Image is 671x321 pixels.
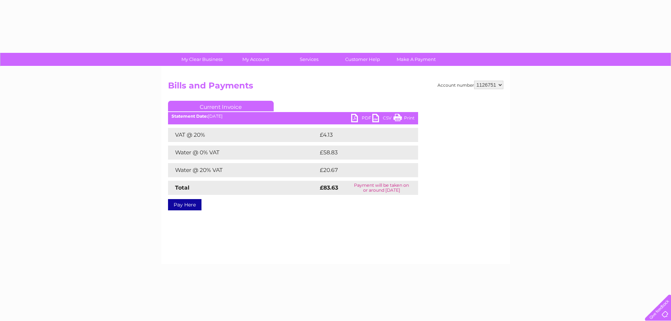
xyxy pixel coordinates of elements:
td: £20.67 [318,163,404,177]
a: Current Invoice [168,101,274,111]
a: Make A Payment [387,53,445,66]
a: Services [280,53,338,66]
strong: £83.63 [320,184,338,191]
a: Pay Here [168,199,201,210]
a: Print [393,114,415,124]
a: My Clear Business [173,53,231,66]
td: Payment will be taken on or around [DATE] [345,181,418,195]
div: Account number [437,81,503,89]
td: £4.13 [318,128,400,142]
div: [DATE] [168,114,418,119]
b: Statement Date: [172,113,208,119]
a: CSV [372,114,393,124]
h2: Bills and Payments [168,81,503,94]
a: PDF [351,114,372,124]
td: Water @ 20% VAT [168,163,318,177]
a: My Account [226,53,285,66]
td: £58.83 [318,146,404,160]
td: Water @ 0% VAT [168,146,318,160]
strong: Total [175,184,190,191]
a: Customer Help [334,53,392,66]
td: VAT @ 20% [168,128,318,142]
